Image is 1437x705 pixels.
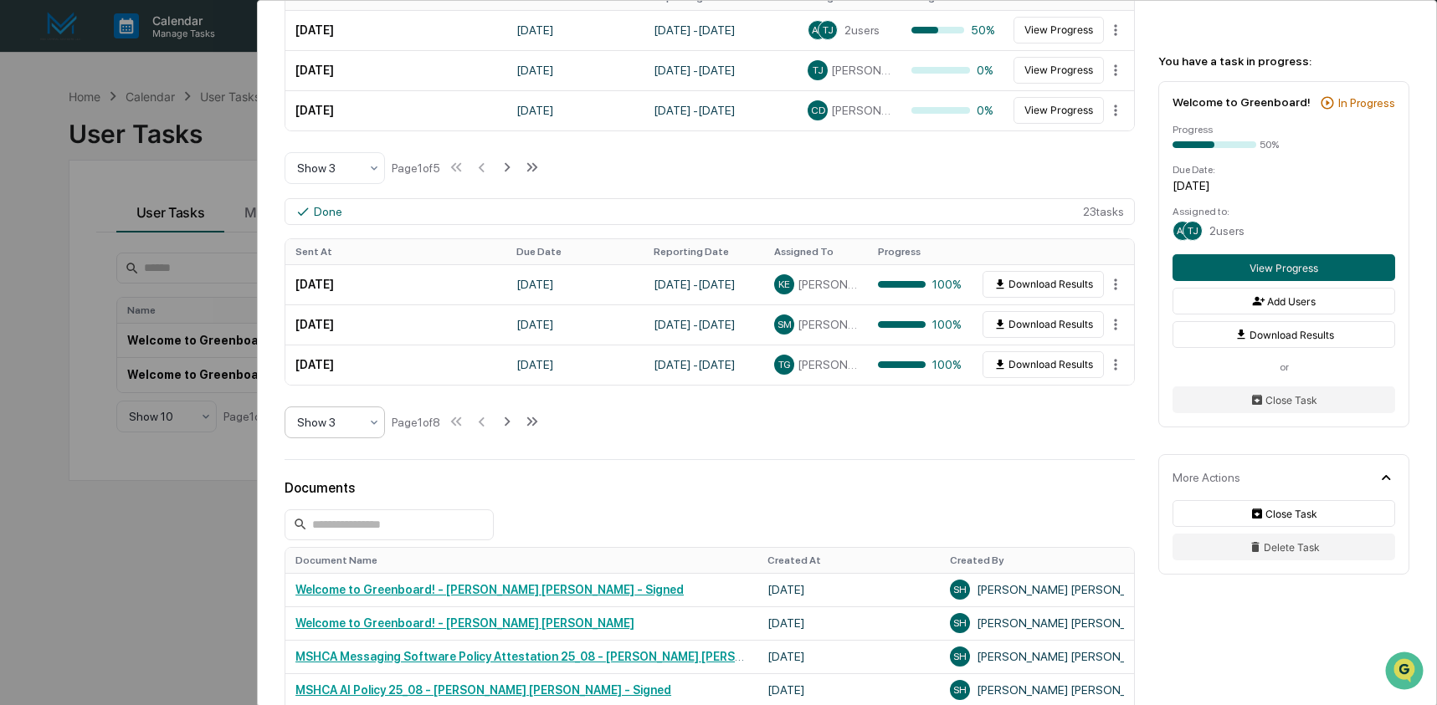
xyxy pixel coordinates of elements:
td: [DATE] [285,345,506,385]
a: 🔎Data Lookup [10,236,112,266]
div: Done [314,205,342,218]
button: Download Results [1173,321,1395,348]
span: SH [953,651,967,662]
div: Page 1 of 5 [392,161,440,175]
div: 100% [878,318,962,331]
th: Progress [868,239,972,264]
div: [PERSON_NAME] [PERSON_NAME] [950,613,1124,633]
img: 1746055101610-c473b297-6a78-478c-a979-82029cc54cd1 [17,128,47,158]
div: or [1173,361,1395,373]
div: [DATE] [1173,179,1395,192]
button: Close Task [1173,500,1395,527]
span: 2 users [844,23,880,37]
button: View Progress [1014,97,1104,124]
th: Assigned To [764,239,868,264]
a: 🗄️Attestations [115,204,214,234]
div: More Actions [1173,471,1240,484]
span: Attestations [138,211,208,227]
td: [DATE] [506,90,644,130]
td: [DATE] [506,50,644,90]
th: Due Date [506,239,644,264]
th: Reporting Date [644,239,764,264]
div: 50% [1260,139,1279,151]
div: [PERSON_NAME] [PERSON_NAME] [950,580,1124,600]
span: [PERSON_NAME] [798,318,858,331]
td: [DATE] [757,573,940,606]
a: MSHCA Messaging Software Policy Attestation 25_08 - [PERSON_NAME] [PERSON_NAME] - Signed [295,650,844,663]
a: Welcome to Greenboard! - [PERSON_NAME] [PERSON_NAME] - Signed [295,583,684,596]
span: 2 users [1209,224,1245,238]
td: [DATE] - [DATE] [644,304,764,345]
span: CD [811,105,825,116]
td: [DATE] - [DATE] [644,50,798,90]
div: Start new chat [57,128,275,145]
div: 100% [878,358,962,371]
button: Download Results [983,311,1104,338]
td: [DATE] [757,640,940,673]
span: SH [953,584,967,595]
span: Pylon [167,284,203,296]
button: View Progress [1014,57,1104,84]
div: You have a task in progress: [1158,54,1409,68]
div: Due Date: [1173,164,1395,176]
span: AL [812,24,824,36]
span: Data Lookup [33,243,105,259]
td: [DATE] [506,304,644,345]
td: [DATE] [285,304,506,345]
div: Assigned to: [1173,206,1395,217]
span: TG [778,359,790,370]
a: MSHCA AI Policy 25_08 - [PERSON_NAME] [PERSON_NAME] - Signed [295,683,671,697]
span: SM [778,319,792,330]
td: [DATE] [506,345,644,385]
button: Delete Task [1173,534,1395,560]
div: 23 task s [285,198,1135,225]
div: Welcome to Greenboard! [1173,95,1311,109]
td: [DATE] - [DATE] [644,10,798,50]
td: [DATE] [285,10,506,50]
div: Documents [285,480,1135,496]
div: 🗄️ [121,212,135,226]
td: [DATE] [506,10,644,50]
span: SH [953,617,967,629]
button: View Progress [1173,254,1395,281]
div: 0% [911,104,995,117]
span: [PERSON_NAME] [798,278,858,291]
th: Created By [940,548,1134,573]
div: [PERSON_NAME] [PERSON_NAME] [950,680,1124,700]
div: 🔎 [17,244,30,258]
div: We're available if you need us! [57,145,212,158]
td: [DATE] - [DATE] [644,264,764,304]
span: SH [953,684,967,696]
div: 50% [911,23,995,37]
a: Powered byPylon [118,283,203,296]
th: Created At [757,548,940,573]
iframe: Open customer support [1383,650,1429,695]
th: Sent At [285,239,506,264]
span: TJ [1188,225,1198,237]
td: [DATE] [285,90,506,130]
span: TJ [813,64,824,76]
a: Welcome to Greenboard! - [PERSON_NAME] [PERSON_NAME] [295,616,634,630]
td: [DATE] [285,264,506,304]
a: 🖐️Preclearance [10,204,115,234]
span: [PERSON_NAME] [831,104,891,117]
td: [DATE] [506,264,644,304]
span: [PERSON_NAME] [798,358,858,371]
div: Page 1 of 8 [392,416,440,429]
span: AL [1177,225,1188,237]
div: [PERSON_NAME] [PERSON_NAME] [950,646,1124,667]
div: In Progress [1338,96,1395,110]
div: Progress [1173,124,1395,135]
div: 0% [911,64,995,77]
td: [DATE] - [DATE] [644,345,764,385]
button: Close Task [1173,386,1395,413]
span: TJ [823,24,834,36]
td: [DATE] [757,606,940,640]
span: Preclearance [33,211,108,227]
span: KE [778,278,790,290]
button: Add Users [1173,288,1395,314]
div: 100% [878,278,962,291]
th: Document Name [285,548,757,573]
